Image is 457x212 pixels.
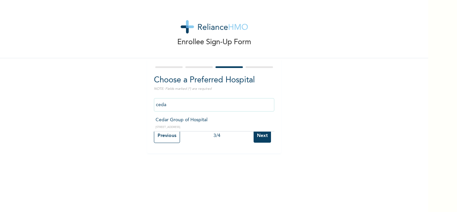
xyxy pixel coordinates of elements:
[156,117,273,124] p: Cedar Group of Hospital
[156,125,273,129] p: [STREET_ADDRESS].
[181,20,248,33] img: logo
[154,129,180,143] input: Previous
[154,98,274,112] input: Search by name, address or governorate
[154,74,274,86] h2: Choose a Preferred Hospital
[180,132,254,139] div: 3 / 4
[254,129,271,143] input: Next
[154,86,274,91] p: NOTE: Fields marked (*) are required
[177,37,251,48] p: Enrollee Sign-Up Form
